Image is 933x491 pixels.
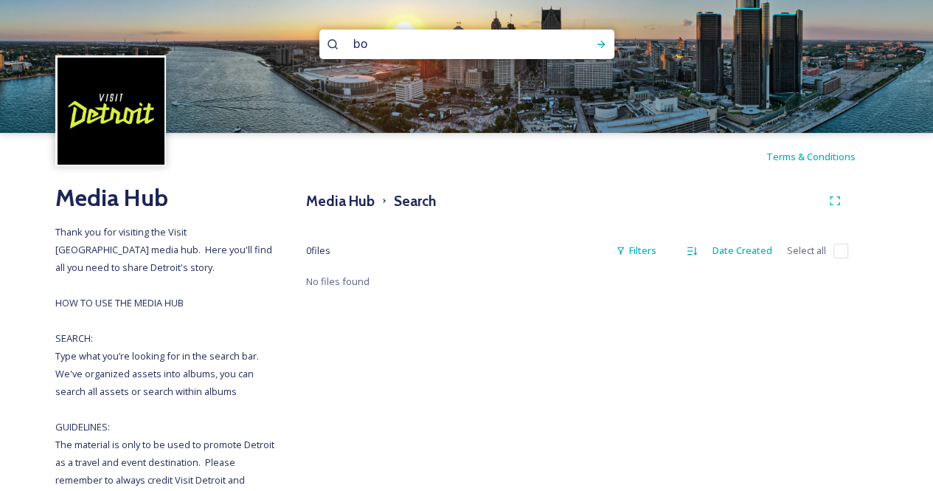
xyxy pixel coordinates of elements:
a: Terms & Conditions [766,148,878,165]
span: Select all [787,244,826,258]
div: Filters [608,236,664,265]
input: Search [346,28,548,61]
span: No files found [306,275,370,288]
h3: Media Hub [306,190,375,212]
h2: Media Hub [55,180,277,216]
span: 0 file s [306,244,330,258]
h3: Search [394,190,436,212]
span: Terms & Conditions [766,150,856,163]
div: Date Created [705,236,780,265]
img: VISIT%20DETROIT%20LOGO%20-%20BLACK%20BACKGROUND.png [58,58,164,165]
